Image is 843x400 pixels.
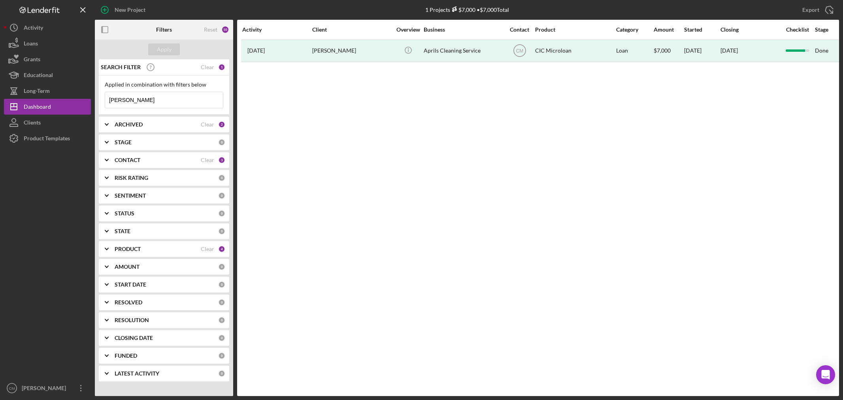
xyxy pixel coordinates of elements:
[516,48,523,54] text: CM
[201,157,214,163] div: Clear
[218,281,225,288] div: 0
[4,115,91,130] button: Clients
[115,353,137,359] b: FUNDED
[115,121,143,128] b: ARCHIVED
[115,281,146,288] b: START DATE
[654,26,683,33] div: Amount
[115,370,159,377] b: LATEST ACTIVITY
[218,370,225,377] div: 0
[24,130,70,148] div: Product Templates
[393,26,423,33] div: Overview
[4,380,91,396] button: CM[PERSON_NAME]
[425,6,509,13] div: 1 Projects • $7,000 Total
[115,175,148,181] b: RISK RATING
[4,20,91,36] button: Activity
[20,380,71,398] div: [PERSON_NAME]
[4,130,91,146] button: Product Templates
[535,40,614,61] div: CIC Microloan
[4,36,91,51] button: Loans
[218,228,225,235] div: 0
[115,246,141,252] b: PRODUCT
[201,121,214,128] div: Clear
[115,157,140,163] b: CONTACT
[95,2,153,18] button: New Project
[450,6,475,13] div: $7,000
[242,26,311,33] div: Activity
[218,157,225,164] div: 3
[816,365,835,384] div: Open Intercom Messenger
[218,352,225,359] div: 0
[218,263,225,270] div: 0
[218,245,225,253] div: 4
[4,67,91,83] button: Educational
[218,299,225,306] div: 0
[654,40,683,61] div: $7,000
[720,26,780,33] div: Closing
[4,51,91,67] button: Grants
[115,139,132,145] b: STAGE
[105,81,223,88] div: Applied in combination with filters below
[218,192,225,199] div: 0
[101,64,141,70] b: SEARCH FILTER
[218,121,225,128] div: 2
[24,51,40,69] div: Grants
[204,26,217,33] div: Reset
[115,317,149,323] b: RESOLUTION
[535,26,614,33] div: Product
[505,26,534,33] div: Contact
[201,64,214,70] div: Clear
[201,246,214,252] div: Clear
[720,47,738,54] div: [DATE]
[4,99,91,115] button: Dashboard
[115,299,142,306] b: RESOLVED
[24,36,38,53] div: Loans
[115,192,146,199] b: SENTIMENT
[115,228,130,234] b: STATE
[115,210,134,217] b: STATUS
[218,210,225,217] div: 0
[616,40,653,61] div: Loan
[24,99,51,117] div: Dashboard
[9,386,15,391] text: CM
[24,67,53,85] div: Educational
[24,115,41,132] div: Clients
[424,26,503,33] div: Business
[684,26,720,33] div: Started
[794,2,839,18] button: Export
[312,26,391,33] div: Client
[115,264,140,270] b: AMOUNT
[247,47,265,54] time: 2024-11-04 15:05
[4,83,91,99] button: Long-Term
[781,26,814,33] div: Checklist
[24,83,50,101] div: Long-Term
[312,40,391,61] div: [PERSON_NAME]
[424,40,503,61] div: Aprils Cleaning Service
[148,43,180,55] button: Apply
[802,2,819,18] div: Export
[156,26,172,33] b: Filters
[218,64,225,71] div: 1
[221,26,229,34] div: 10
[218,317,225,324] div: 0
[115,2,145,18] div: New Project
[218,174,225,181] div: 0
[115,335,153,341] b: CLOSING DATE
[218,334,225,342] div: 0
[616,26,653,33] div: Category
[218,139,225,146] div: 0
[684,40,720,61] div: [DATE]
[157,43,172,55] div: Apply
[24,20,43,38] div: Activity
